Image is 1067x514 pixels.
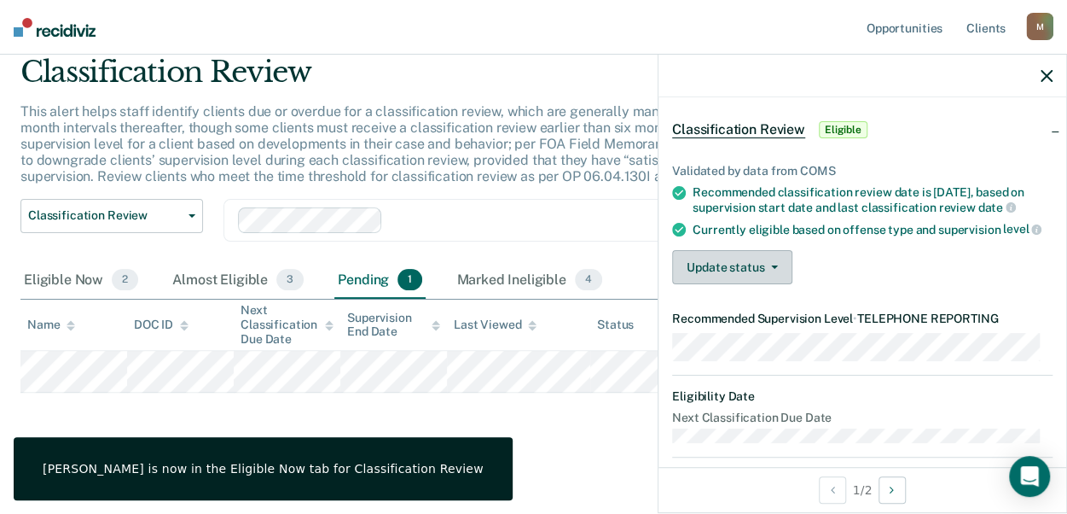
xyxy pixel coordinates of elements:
p: This alert helps staff identify clients due or overdue for a classification review, which are gen... [20,103,973,185]
button: Next Opportunity [879,476,906,504]
button: Update status [672,250,792,284]
div: [PERSON_NAME] is now in the Eligible Now tab for Classification Review [43,461,484,476]
span: date [977,201,1015,214]
div: Recommended classification review date is [DATE], based on supervision start date and last classi... [693,185,1053,214]
div: Classification ReviewEligible [658,102,1066,157]
span: 3 [276,269,304,291]
button: Previous Opportunity [819,476,846,504]
span: Classification Review [672,121,805,138]
img: Recidiviz [14,18,96,37]
span: • [853,312,857,325]
span: Classification Review [28,208,182,223]
div: Validated by data from COMS [672,164,1053,178]
span: 1 [397,269,422,291]
div: Eligible Now [20,262,142,300]
div: DOC ID [134,318,188,332]
div: M [1026,13,1053,40]
dt: Next Classification Due Date [672,411,1053,425]
span: 4 [575,269,602,291]
div: Supervision End Date [347,311,440,340]
div: Classification Review [20,55,981,103]
div: Almost Eligible [169,262,307,300]
span: level [1003,222,1041,236]
div: Marked Ineligible [453,262,606,300]
div: 1 / 2 [658,467,1066,512]
div: Currently eligible based on offense type and supervision [693,222,1053,237]
div: Next Classification Due Date [241,303,333,346]
div: Open Intercom Messenger [1009,456,1050,497]
div: Status [597,318,634,332]
div: Last Viewed [454,318,536,332]
dt: Recommended Supervision Level TELEPHONE REPORTING [672,312,1053,326]
span: 2 [112,269,138,291]
span: Eligible [819,121,867,138]
div: Pending [334,262,426,300]
dt: Eligibility Date [672,389,1053,404]
div: Name [27,318,75,332]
